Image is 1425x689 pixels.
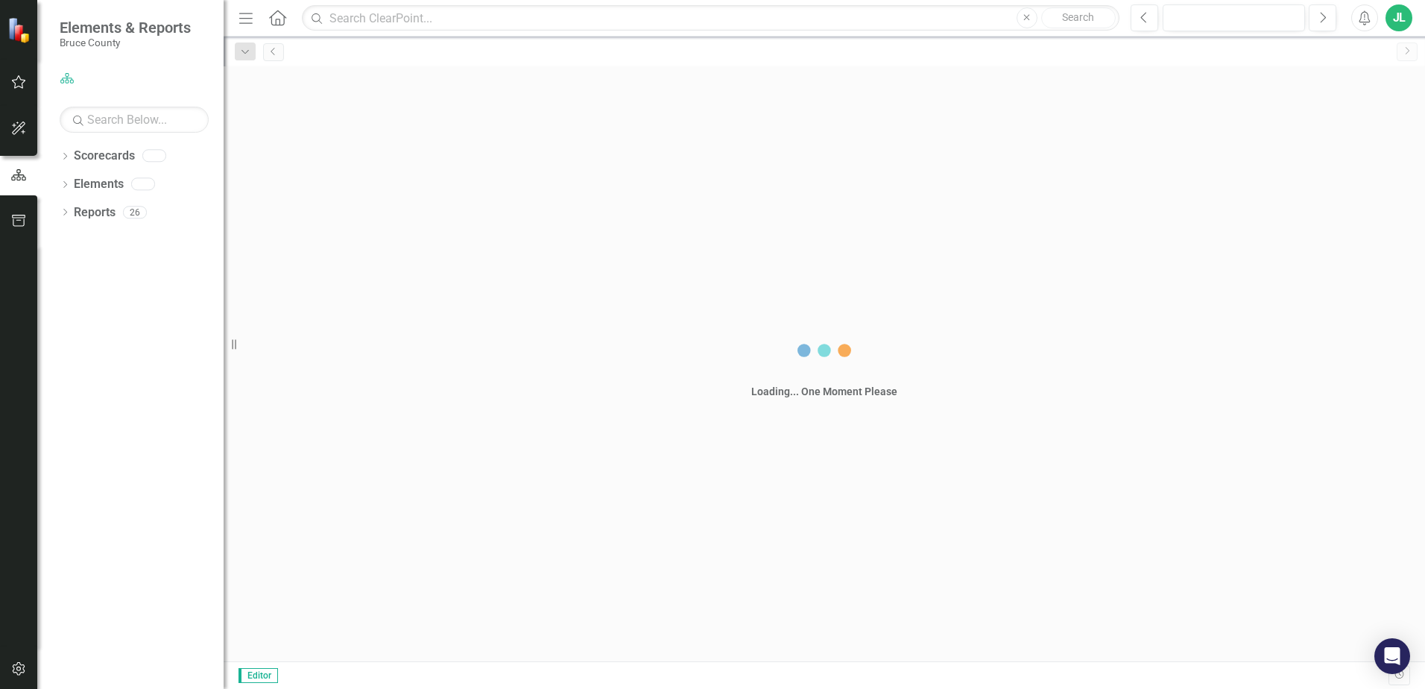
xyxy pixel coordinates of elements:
[1041,7,1116,28] button: Search
[302,5,1119,31] input: Search ClearPoint...
[238,668,278,683] span: Editor
[74,204,116,221] a: Reports
[60,37,191,48] small: Bruce County
[1385,4,1412,31] button: JL
[751,384,897,399] div: Loading... One Moment Please
[1374,638,1410,674] div: Open Intercom Messenger
[74,148,135,165] a: Scorecards
[60,107,209,133] input: Search Below...
[1062,11,1094,23] span: Search
[123,206,147,218] div: 26
[60,19,191,37] span: Elements & Reports
[74,176,124,193] a: Elements
[7,17,34,43] img: ClearPoint Strategy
